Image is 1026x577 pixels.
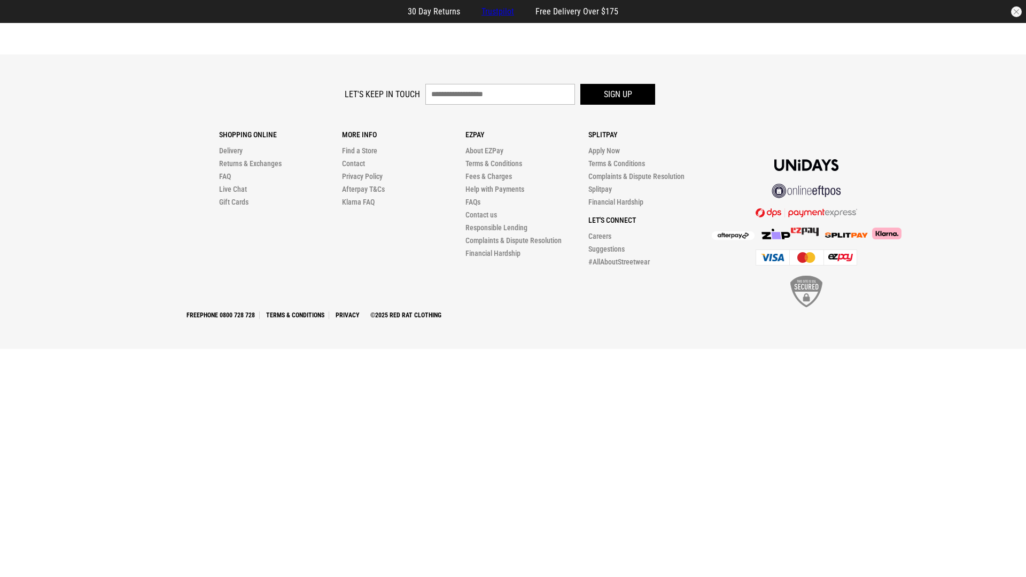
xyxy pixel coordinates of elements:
a: Terms & Conditions [588,159,645,168]
img: Redrat logo [479,34,549,50]
a: Privacy [331,311,364,319]
a: Terms & Conditions [465,159,522,168]
a: Privacy Policy [342,172,383,181]
a: About EZPay [465,146,503,155]
p: Ezpay [465,130,588,139]
a: Financial Hardship [465,249,520,258]
img: DPS [756,208,857,217]
a: Help with Payments [465,185,524,193]
a: Find a Store [342,146,377,155]
img: Afterpay [712,231,755,240]
p: More Info [342,130,465,139]
p: Shopping Online [219,130,342,139]
a: Live Chat [219,185,247,193]
a: Careers [588,232,611,240]
a: #AllAboutStreetwear [588,258,650,266]
a: Responsible Lending [465,223,527,232]
a: Delivery [219,146,243,155]
a: Klarna FAQ [342,198,375,206]
a: Contact us [465,210,497,219]
label: Let's keep in touch [345,89,420,99]
button: Sign up [580,84,655,105]
a: Complaints & Dispute Resolution [465,236,562,245]
p: Let's Connect [588,216,711,224]
a: Financial Hardship [588,198,643,206]
a: Apply Now [588,146,620,155]
img: Klarna [868,228,901,239]
img: Splitpay [791,228,819,236]
a: Returns & Exchanges [219,159,282,168]
a: Freephone 0800 728 728 [182,311,260,319]
a: Afterpay T&Cs [342,185,385,193]
p: Splitpay [588,130,711,139]
a: Terms & Conditions [262,311,329,319]
a: ©2025 Red Rat Clothing [366,311,446,319]
a: Women [202,37,230,48]
a: Suggestions [588,245,625,253]
a: Men [169,37,185,48]
a: Splitpay [588,185,612,193]
a: FAQ [219,172,231,181]
a: Fees & Charges [465,172,512,181]
img: Splitpay [825,232,868,238]
img: SSL [790,276,822,307]
img: Cards [756,249,857,266]
a: Gift Cards [219,198,248,206]
a: FAQs [465,198,480,206]
img: online eftpos [772,184,841,198]
span: Free Delivery Over $175 [535,6,618,17]
a: Trustpilot [481,6,514,17]
a: Contact [342,159,365,168]
img: Unidays [774,159,838,171]
a: Complaints & Dispute Resolution [588,172,685,181]
img: Zip [761,229,791,239]
a: Sale [247,37,265,48]
span: 30 Day Returns [408,6,460,17]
